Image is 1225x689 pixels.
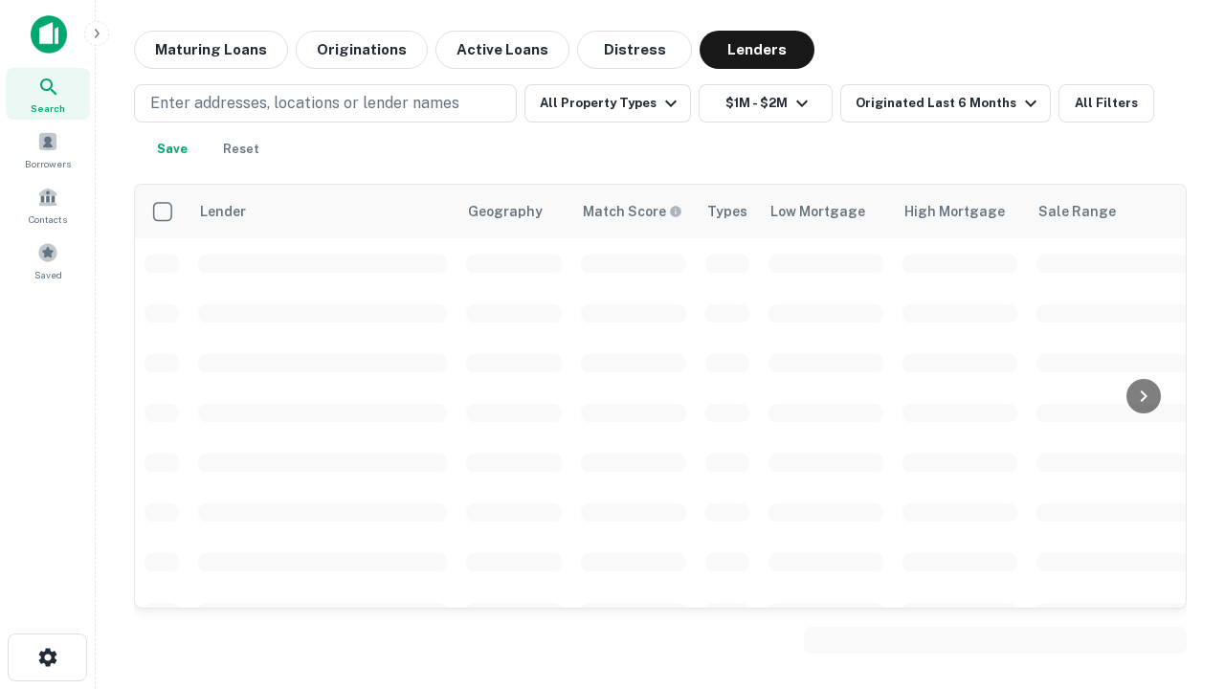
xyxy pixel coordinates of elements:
div: Geography [468,200,543,223]
button: Originated Last 6 Months [840,84,1051,122]
button: Lenders [700,31,814,69]
button: Originations [296,31,428,69]
button: Distress [577,31,692,69]
div: Originated Last 6 Months [856,92,1042,115]
img: capitalize-icon.png [31,15,67,54]
span: Search [31,100,65,116]
div: Types [707,200,747,223]
button: All Filters [1058,84,1154,122]
span: Contacts [29,211,67,227]
div: Capitalize uses an advanced AI algorithm to match your search with the best lender. The match sco... [583,201,682,222]
th: Lender [189,185,457,238]
button: Save your search to get updates of matches that match your search criteria. [142,130,203,168]
a: Saved [6,234,90,286]
span: Saved [34,267,62,282]
div: Sale Range [1038,200,1116,223]
a: Borrowers [6,123,90,175]
button: Active Loans [435,31,569,69]
div: Low Mortgage [770,200,865,223]
button: $1M - $2M [699,84,833,122]
th: Geography [457,185,571,238]
button: Maturing Loans [134,31,288,69]
th: High Mortgage [893,185,1027,238]
span: Borrowers [25,156,71,171]
button: Enter addresses, locations or lender names [134,84,517,122]
th: Types [696,185,759,238]
th: Low Mortgage [759,185,893,238]
h6: Match Score [583,201,679,222]
div: Lender [200,200,246,223]
button: Reset [211,130,272,168]
p: Enter addresses, locations or lender names [150,92,459,115]
button: All Property Types [524,84,691,122]
a: Search [6,68,90,120]
div: High Mortgage [904,200,1005,223]
a: Contacts [6,179,90,231]
iframe: Chat Widget [1129,475,1225,567]
th: Sale Range [1027,185,1199,238]
th: Capitalize uses an advanced AI algorithm to match your search with the best lender. The match sco... [571,185,696,238]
